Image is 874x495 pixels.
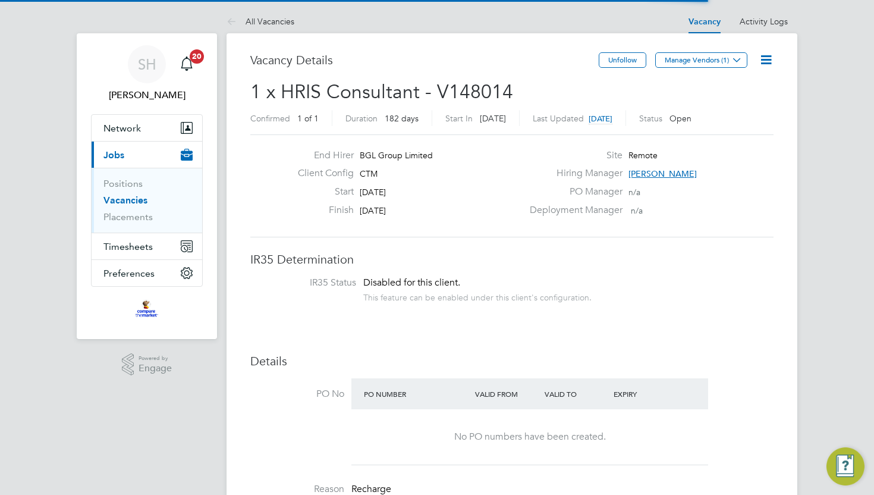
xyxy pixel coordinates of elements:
[103,211,153,223] a: Placements
[351,483,391,495] span: Recharge
[91,299,203,318] a: Go to home page
[360,150,433,161] span: BGL Group Limited
[138,57,156,72] span: SH
[103,178,143,189] a: Positions
[103,123,141,134] span: Network
[103,241,153,252] span: Timesheets
[472,383,542,405] div: Valid From
[361,383,472,405] div: PO Number
[599,52,646,68] button: Unfollow
[385,113,419,124] span: 182 days
[589,114,612,124] span: [DATE]
[288,149,354,162] label: End Hirer
[92,142,202,168] button: Jobs
[639,113,662,124] label: Status
[92,233,202,259] button: Timesheets
[103,268,155,279] span: Preferences
[480,113,506,124] span: [DATE]
[136,299,158,318] img: bglgroup-logo-retina.png
[523,186,623,198] label: PO Manager
[523,204,623,217] label: Deployment Manager
[523,149,623,162] label: Site
[262,277,356,289] label: IR35 Status
[363,277,460,289] span: Disabled for this client.
[628,187,640,198] span: n/a
[250,252,774,267] h3: IR35 Determination
[631,205,643,216] span: n/a
[250,113,290,124] label: Confirmed
[92,115,202,141] button: Network
[250,388,344,400] label: PO No
[611,383,680,405] div: Expiry
[363,289,592,303] div: This feature can be enabled under this client's configuration.
[139,364,172,374] span: Engage
[360,205,386,216] span: [DATE]
[740,16,788,27] a: Activity Logs
[360,187,386,198] span: [DATE]
[92,260,202,286] button: Preferences
[655,52,747,68] button: Manage Vendors (1)
[628,150,658,161] span: Remote
[445,113,473,124] label: Start In
[669,113,691,124] span: Open
[533,113,584,124] label: Last Updated
[288,204,354,217] label: Finish
[360,168,378,179] span: CTM
[77,33,217,339] nav: Main navigation
[190,49,204,64] span: 20
[688,17,721,27] a: Vacancy
[103,195,147,206] a: Vacancies
[103,149,124,161] span: Jobs
[345,113,378,124] label: Duration
[139,353,172,364] span: Powered by
[91,88,203,102] span: Stuart Horn
[227,16,294,27] a: All Vacancies
[363,431,696,443] div: No PO numbers have been created.
[91,45,203,102] a: SH[PERSON_NAME]
[92,168,202,233] div: Jobs
[250,353,774,369] h3: Details
[288,186,354,198] label: Start
[122,353,172,376] a: Powered byEngage
[542,383,611,405] div: Valid To
[628,168,697,179] span: [PERSON_NAME]
[250,80,513,104] span: 1 x HRIS Consultant - V148014
[250,52,599,68] h3: Vacancy Details
[297,113,319,124] span: 1 of 1
[175,45,199,83] a: 20
[288,167,354,180] label: Client Config
[523,167,623,180] label: Hiring Manager
[826,447,864,485] button: Engage Resource Center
